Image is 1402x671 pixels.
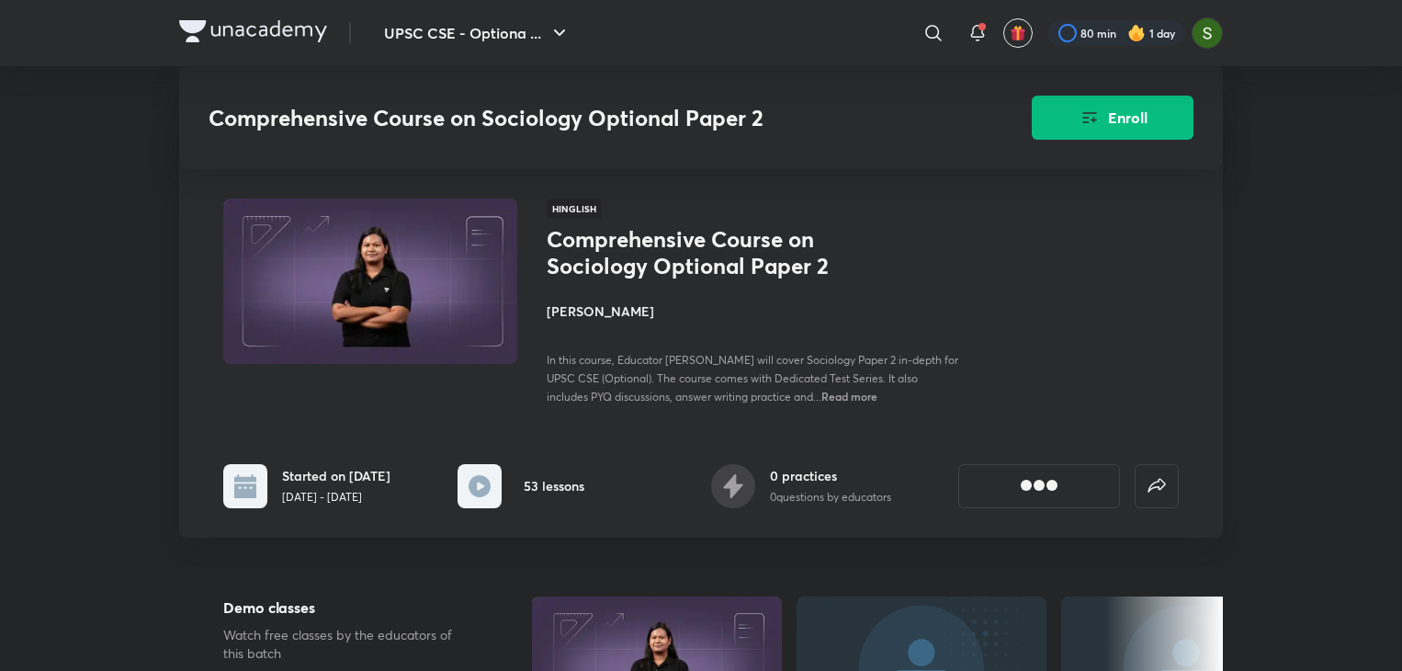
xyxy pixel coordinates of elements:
[547,199,602,219] span: Hinglish
[958,464,1120,508] button: [object Object]
[223,597,473,619] h5: Demo classes
[282,489,390,506] p: [DATE] - [DATE]
[282,466,390,485] h6: Started on [DATE]
[547,353,958,404] span: In this course, Educator [PERSON_NAME] will cover Sociology Paper 2 in-depth for UPSC CSE (Option...
[524,476,584,495] h6: 53 lessons
[547,226,847,279] h1: Comprehensive Course on Sociology Optional Paper 2
[1135,464,1179,508] button: false
[547,301,958,321] h4: [PERSON_NAME]
[179,20,327,42] img: Company Logo
[179,20,327,47] a: Company Logo
[220,197,520,366] img: Thumbnail
[770,466,891,485] h6: 0 practices
[1192,17,1223,49] img: Jatin Baser
[1032,96,1193,140] button: Enroll
[821,389,877,404] span: Read more
[209,105,928,131] h3: Comprehensive Course on Sociology Optional Paper 2
[1127,24,1146,42] img: streak
[1010,25,1026,41] img: avatar
[223,626,473,663] p: Watch free classes by the educators of this batch
[770,489,891,506] p: 0 questions by educators
[1003,18,1033,48] button: avatar
[373,15,582,51] button: UPSC CSE - Optiona ...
